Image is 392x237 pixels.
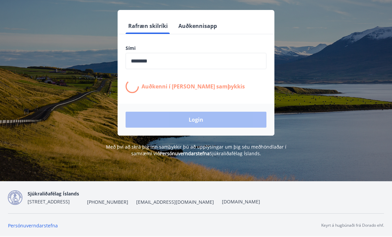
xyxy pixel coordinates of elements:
[136,199,214,205] span: [EMAIL_ADDRESS][DOMAIN_NAME]
[28,198,70,205] span: [STREET_ADDRESS]
[321,222,384,228] p: Keyrt á hugbúnaði frá Dorado ehf.
[8,222,58,229] a: Persónuverndarstefna
[8,190,22,205] img: d7T4au2pYIU9thVz4WmmUT9xvMNnFvdnscGDOPEg.png
[106,144,286,157] span: Með því að skrá þig inn samþykkir þú að upplýsingar um þig séu meðhöndlaðar í samræmi við Sjúkral...
[160,150,210,157] a: Persónuverndarstefna
[142,83,245,90] p: Auðkenni í [PERSON_NAME] samþykkis
[28,190,79,197] span: Sjúkraliðafélag Íslands
[126,18,170,34] button: Rafræn skilríki
[222,198,260,205] a: [DOMAIN_NAME]
[176,18,220,34] button: Auðkennisapp
[126,45,266,52] label: Sími
[87,199,128,205] span: [PHONE_NUMBER]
